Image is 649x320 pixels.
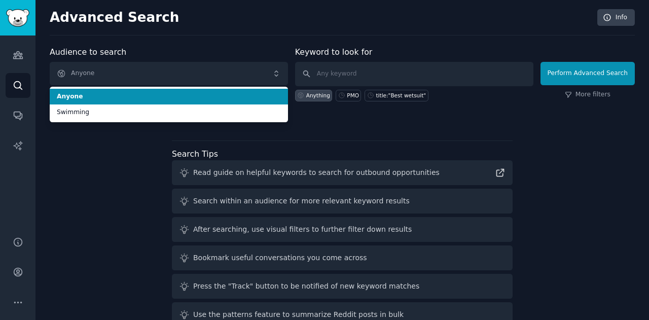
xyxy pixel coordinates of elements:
[193,224,412,235] div: After searching, use visual filters to further filter down results
[50,10,592,26] h2: Advanced Search
[50,47,126,57] label: Audience to search
[376,92,426,99] div: title:"Best wetsuit"
[295,47,373,57] label: Keyword to look for
[597,9,635,26] a: Info
[193,167,440,178] div: Read guide on helpful keywords to search for outbound opportunities
[193,253,367,263] div: Bookmark useful conversations you come across
[193,309,404,320] div: Use the patterns feature to summarize Reddit posts in bulk
[193,281,419,292] div: Press the "Track" button to be notified of new keyword matches
[540,62,635,85] button: Perform Advanced Search
[57,108,281,117] span: Swimming
[565,90,610,99] a: More filters
[57,92,281,101] span: Anyone
[6,9,29,27] img: GummySearch logo
[295,62,533,86] input: Any keyword
[172,149,218,159] label: Search Tips
[193,196,410,206] div: Search within an audience for more relevant keyword results
[306,92,330,99] div: Anything
[50,87,288,122] ul: Anyone
[50,62,288,85] button: Anyone
[347,92,359,99] div: PMO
